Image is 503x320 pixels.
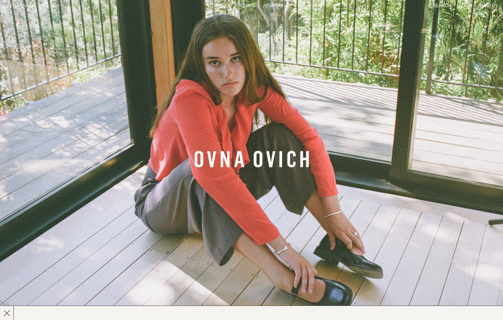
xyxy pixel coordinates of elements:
[195,151,309,170] a: Banner Link
[6,3,35,8] a: Home
[433,3,451,8] a: Search
[480,3,490,8] span: Bag
[490,3,497,8] span: [0]
[263,3,283,8] a: Journal
[220,3,232,8] a: Shop
[240,3,255,10] summary: About
[459,3,473,8] a: Login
